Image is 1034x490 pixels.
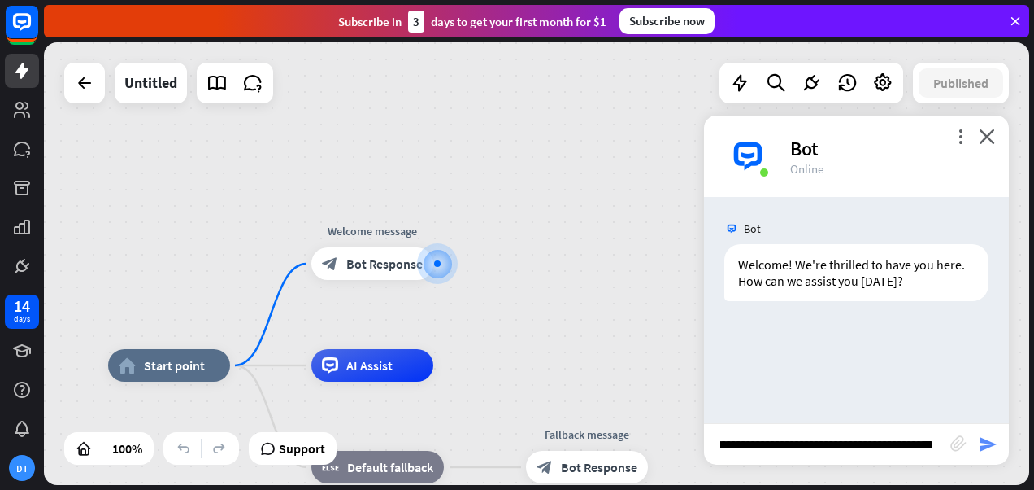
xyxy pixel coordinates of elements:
button: Published [919,68,1003,98]
div: 14 [14,299,30,313]
div: Welcome! We're thrilled to have you here. How can we assist you [DATE]? [724,244,988,301]
div: days [14,313,30,325]
div: 100% [107,435,147,462]
div: Bot [790,136,989,161]
div: Fallback message [514,427,660,443]
a: 14 days [5,295,39,329]
span: Support [279,435,325,462]
div: Online [790,161,989,177]
div: Untitled [124,63,177,103]
i: block_attachment [950,435,967,452]
span: AI Assist [346,357,393,374]
i: home_2 [119,357,136,374]
i: send [978,435,997,454]
i: close [979,129,995,144]
div: Welcome message [299,223,445,239]
i: block_fallback [322,459,339,475]
div: Subscribe in days to get your first month for $1 [338,11,606,33]
div: Subscribe now [619,8,715,34]
i: more_vert [953,129,968,144]
span: Bot [744,221,761,236]
i: block_bot_response [322,256,338,272]
div: 3 [408,11,424,33]
button: Open LiveChat chat widget [13,7,62,55]
span: Bot Response [346,256,423,272]
i: block_bot_response [537,459,553,475]
span: Start point [144,357,205,374]
span: Default fallback [347,459,433,475]
span: Bot Response [561,459,637,475]
div: DT [9,455,35,481]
